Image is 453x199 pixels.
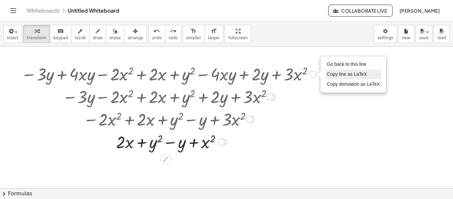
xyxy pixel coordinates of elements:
button: save [416,25,432,43]
button: settings [374,25,397,43]
span: fullscreen [228,36,247,40]
button: undoundo [148,25,165,43]
span: keypad [53,36,68,40]
button: Collaborate Live [328,5,393,17]
span: insert [7,36,18,40]
i: keyboard [57,27,64,35]
button: format_sizesmaller [183,25,205,43]
button: insert [3,25,22,43]
button: scrub [71,25,90,43]
i: format_size [190,27,197,35]
div: Edit math [161,153,171,164]
span: load [437,36,446,40]
button: format_sizelarger [204,25,223,43]
span: larger [208,36,220,40]
span: Copy line as LaTeX [327,71,367,77]
button: erase [106,25,124,43]
span: smaller [186,36,201,40]
span: new [402,36,410,40]
i: undo [154,27,160,35]
span: Collaborate Live [334,8,387,14]
button: [PERSON_NAME] [394,5,445,17]
a: Whiteboards [27,7,60,14]
button: Toggle navigation [8,5,19,16]
button: new [398,25,414,43]
button: arrange [124,25,147,43]
button: redoredo [165,25,181,43]
button: fullscreen [225,25,251,43]
span: Go back to this line [327,61,366,67]
span: undo [152,36,162,40]
span: settings [377,36,393,40]
button: load [434,25,450,43]
span: erase [109,36,120,40]
i: format_size [211,27,217,35]
span: Copy derivation as LaTeX [327,81,380,87]
button: transform [23,25,50,43]
span: save [419,36,428,40]
span: scrub [75,36,86,40]
i: redo [170,27,176,35]
span: draw [93,36,103,40]
button: keyboardkeypad [50,25,72,43]
span: transform [27,36,46,40]
button: draw [89,25,106,43]
span: [PERSON_NAME] [399,8,440,14]
span: arrange [128,36,143,40]
span: redo [169,36,178,40]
